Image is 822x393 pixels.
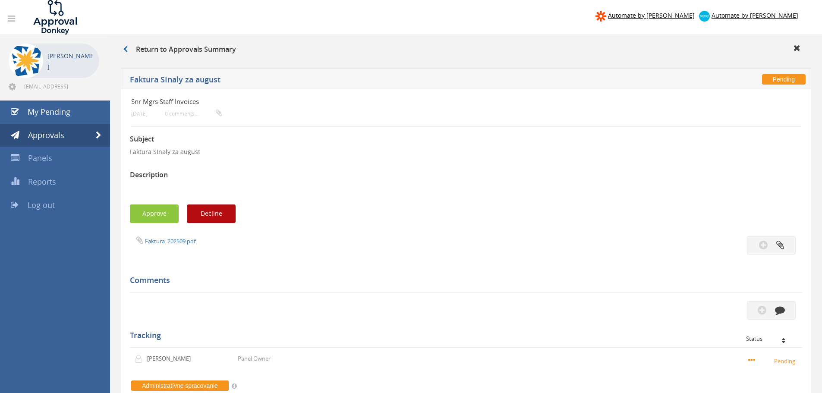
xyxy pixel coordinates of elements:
span: Reports [28,176,56,187]
img: user-icon.png [134,355,147,363]
small: [DATE] [131,110,148,117]
p: [PERSON_NAME] [47,50,95,72]
div: Status [746,336,796,342]
button: Decline [187,204,236,223]
small: 0 comments... [165,110,222,117]
h3: Subject [130,135,802,143]
p: Panel Owner [238,355,271,363]
span: Pending [762,74,806,85]
img: xero-logo.png [699,11,710,22]
small: Pending [748,356,798,365]
span: Approvals [28,130,64,140]
span: Automate by [PERSON_NAME] [712,11,798,19]
h5: Faktura SInaly za august [130,75,602,86]
span: Log out [28,200,55,210]
p: [PERSON_NAME] [147,355,197,363]
span: [EMAIL_ADDRESS][DOMAIN_NAME] [24,83,98,90]
h4: Snr Mgrs Staff Invoices [131,98,689,105]
h3: Description [130,171,802,179]
h5: Comments [130,276,796,285]
button: Approve [130,204,179,223]
h5: Tracking [130,331,796,340]
span: Panels [28,153,52,163]
img: zapier-logomark.png [595,11,606,22]
a: Faktura_202509.pdf [145,237,195,245]
span: Automate by [PERSON_NAME] [608,11,695,19]
span: Administratívne spracovanie [131,380,229,391]
span: My Pending [28,107,70,117]
p: Faktura SInaly za august [130,148,802,156]
h3: Return to Approvals Summary [123,46,236,53]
